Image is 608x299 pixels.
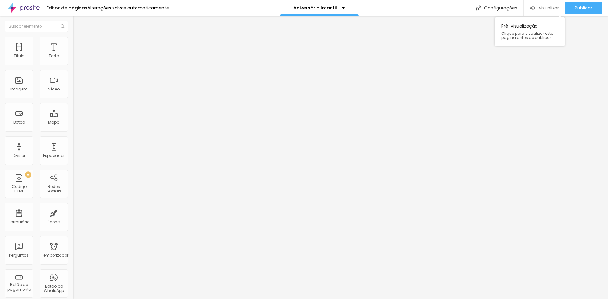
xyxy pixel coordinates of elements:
[10,86,28,92] font: Imagem
[43,153,65,158] font: Espaçador
[7,282,31,292] font: Botão de pagamento
[524,2,565,14] button: Visualizar
[501,23,538,29] font: Pré-visualização
[41,252,68,258] font: Temporizador
[539,5,559,11] font: Visualizar
[49,53,59,59] font: Texto
[14,53,24,59] font: Título
[484,5,517,11] font: Configurações
[13,120,25,125] font: Botão
[5,21,68,32] input: Buscar elemento
[48,219,60,225] font: Ícone
[530,5,535,11] img: view-1.svg
[9,219,29,225] font: Formulário
[565,2,602,14] button: Publicar
[73,16,608,299] iframe: Editor
[13,153,25,158] font: Divisor
[48,86,60,92] font: Vídeo
[61,24,65,28] img: Ícone
[12,184,27,194] font: Código HTML
[47,184,61,194] font: Redes Sociais
[575,5,592,11] font: Publicar
[476,5,481,11] img: Ícone
[294,5,337,11] font: Aniversário Infantil
[44,283,64,293] font: Botão do WhatsApp
[501,31,554,40] font: Clique para visualizar esta página antes de publicar.
[48,120,60,125] font: Mapa
[87,5,169,11] font: Alterações salvas automaticamente
[47,5,87,11] font: Editor de páginas
[9,252,29,258] font: Perguntas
